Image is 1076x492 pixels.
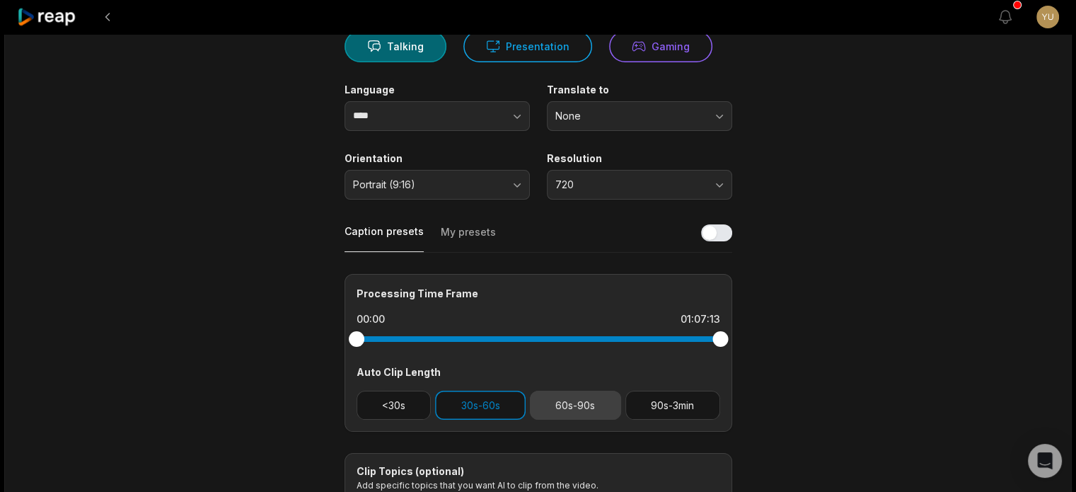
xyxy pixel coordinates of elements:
button: <30s [357,391,432,420]
button: Portrait (9:16) [345,170,530,200]
button: Caption presets [345,224,424,252]
button: Presentation [463,30,592,62]
button: 90s-3min [625,391,720,420]
button: My presets [441,225,496,252]
label: Resolution [547,152,732,165]
div: Auto Clip Length [357,365,720,379]
div: Open Intercom Messenger [1028,444,1062,478]
span: None [555,110,704,122]
p: Add specific topics that you want AI to clip from the video. [357,480,720,491]
button: Talking [345,30,446,62]
button: 30s-60s [435,391,526,420]
button: Gaming [609,30,712,62]
span: 720 [555,178,704,191]
button: None [547,101,732,131]
div: 01:07:13 [681,312,720,326]
span: Portrait (9:16) [353,178,502,191]
label: Language [345,84,530,96]
label: Orientation [345,152,530,165]
div: Clip Topics (optional) [357,465,720,478]
button: 720 [547,170,732,200]
label: Translate to [547,84,732,96]
div: 00:00 [357,312,385,326]
div: Processing Time Frame [357,286,720,301]
button: 60s-90s [530,391,621,420]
